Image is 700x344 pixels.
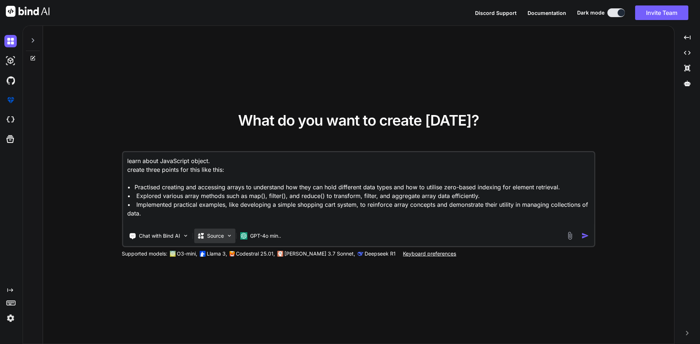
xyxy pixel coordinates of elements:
[4,74,17,87] img: githubDark
[357,251,363,257] img: claude
[4,94,17,106] img: premium
[182,233,188,239] img: Pick Tools
[229,251,234,256] img: Mistral-AI
[238,111,479,129] span: What do you want to create [DATE]?
[207,232,224,240] p: Source
[403,250,456,257] p: Keyboard preferences
[199,251,205,257] img: Llama2
[4,55,17,67] img: darkAi-studio
[566,232,574,240] img: attachment
[123,152,594,226] textarea: learn about JavaScript object. create three points for this like this: • Practised creating and a...
[250,232,281,240] p: GPT-4o min..
[277,251,283,257] img: claude
[170,251,175,257] img: GPT-4
[635,5,688,20] button: Invite Team
[4,312,17,324] img: settings
[226,233,232,239] img: Pick Models
[577,9,604,16] span: Dark mode
[365,250,396,257] p: Deepseek R1
[236,250,275,257] p: Codestral 25.01,
[284,250,355,257] p: [PERSON_NAME] 3.7 Sonnet,
[528,10,566,16] span: Documentation
[4,35,17,47] img: darkChat
[6,6,50,17] img: Bind AI
[240,232,247,240] img: GPT-4o mini
[122,250,167,257] p: Supported models:
[4,114,17,126] img: cloudideIcon
[528,9,566,17] button: Documentation
[177,250,197,257] p: O3-mini,
[139,232,180,240] p: Chat with Bind AI
[582,232,589,240] img: icon
[475,9,517,17] button: Discord Support
[207,250,227,257] p: Llama 3,
[475,10,517,16] span: Discord Support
